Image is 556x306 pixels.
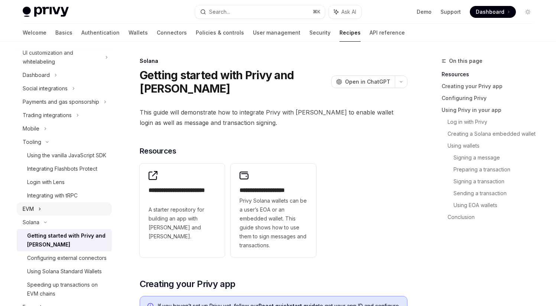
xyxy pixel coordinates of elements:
[140,68,328,95] h1: Getting started with Privy and [PERSON_NAME]
[442,92,540,104] a: Configuring Privy
[209,7,230,16] div: Search...
[17,175,112,189] a: Login with Lens
[448,140,540,152] a: Using wallets
[195,5,325,19] button: Search...⌘K
[23,71,50,80] div: Dashboard
[453,199,540,211] a: Using EOA wallets
[23,97,99,106] div: Payments and gas sponsorship
[23,124,39,133] div: Mobile
[339,24,361,42] a: Recipes
[448,128,540,140] a: Creating a Solana embedded wallet
[140,278,235,290] span: Creating your Privy app
[453,187,540,199] a: Sending a transaction
[23,204,34,213] div: EVM
[470,6,516,18] a: Dashboard
[453,152,540,164] a: Signing a message
[341,8,356,16] span: Ask AI
[442,104,540,116] a: Using Privy in your app
[231,164,316,257] a: **** **** **** *****Privy Solana wallets can be a user’s EOA or an embedded wallet. This guide sh...
[55,24,72,42] a: Basics
[417,8,432,16] a: Demo
[140,146,176,156] span: Resources
[149,205,216,241] span: A starter repository for building an app with [PERSON_NAME] and [PERSON_NAME].
[27,267,102,276] div: Using Solana Standard Wallets
[27,231,107,249] div: Getting started with Privy and [PERSON_NAME]
[23,111,72,120] div: Trading integrations
[23,7,69,17] img: light logo
[17,149,112,162] a: Using the vanilla JavaScript SDK
[476,8,504,16] span: Dashboard
[17,278,112,300] a: Speeding up transactions on EVM chains
[17,189,112,202] a: Integrating with tRPC
[442,68,540,80] a: Resources
[17,265,112,278] a: Using Solana Standard Wallets
[140,107,407,128] span: This guide will demonstrate how to integrate Privy with [PERSON_NAME] to enable wallet login as w...
[27,254,107,262] div: Configuring external connectors
[23,218,39,227] div: Solana
[309,24,331,42] a: Security
[23,84,68,93] div: Social integrations
[27,151,106,160] div: Using the vanilla JavaScript SDK
[440,8,461,16] a: Support
[129,24,148,42] a: Wallets
[27,191,78,200] div: Integrating with tRPC
[253,24,300,42] a: User management
[240,196,307,250] span: Privy Solana wallets can be a user’s EOA or an embedded wallet. This guide shows how to use them ...
[23,24,46,42] a: Welcome
[157,24,187,42] a: Connectors
[27,280,107,298] div: Speeding up transactions on EVM chains
[81,24,120,42] a: Authentication
[27,178,65,187] div: Login with Lens
[27,164,97,173] div: Integrating Flashbots Protect
[345,78,390,86] span: Open in ChatGPT
[196,24,244,42] a: Policies & controls
[313,9,321,15] span: ⌘ K
[448,116,540,128] a: Log in with Privy
[449,57,482,65] span: On this page
[17,229,112,251] a: Getting started with Privy and [PERSON_NAME]
[370,24,405,42] a: API reference
[17,251,112,265] a: Configuring external connectors
[331,75,395,88] button: Open in ChatGPT
[17,162,112,175] a: Integrating Flashbots Protect
[448,211,540,223] a: Conclusion
[23,138,41,146] div: Tooling
[23,48,101,66] div: UI customization and whitelabeling
[140,57,407,65] div: Solana
[453,164,540,175] a: Preparing a transaction
[522,6,534,18] button: Toggle dark mode
[329,5,361,19] button: Ask AI
[442,80,540,92] a: Creating your Privy app
[453,175,540,187] a: Signing a transaction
